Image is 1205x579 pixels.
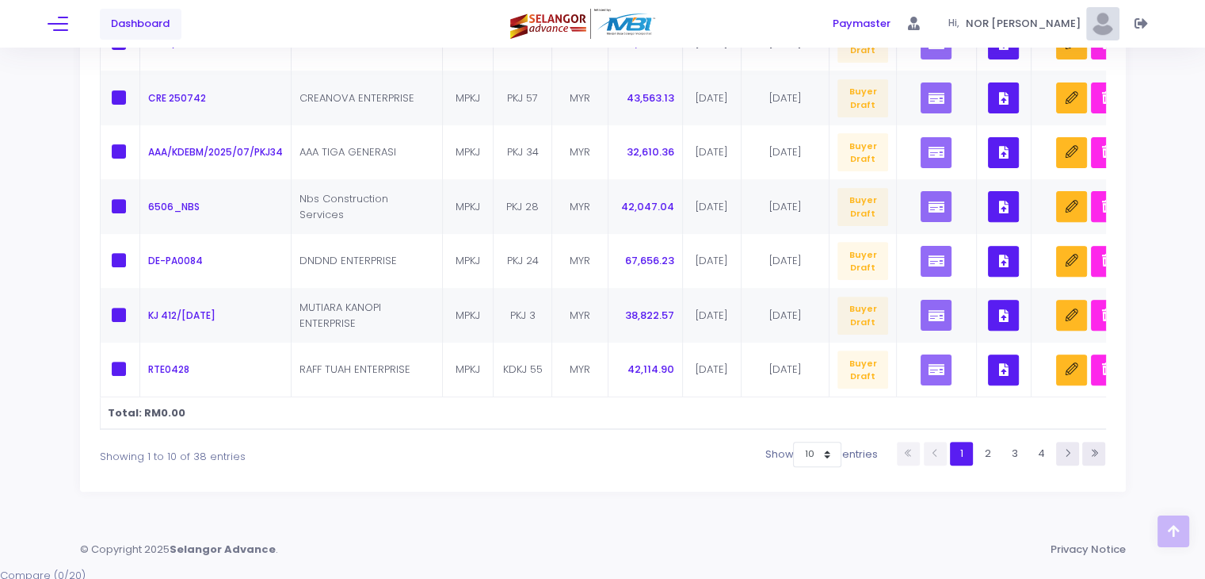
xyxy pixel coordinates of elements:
[552,343,608,397] td: MYR
[965,16,1085,32] span: NOR [PERSON_NAME]
[1091,82,1122,113] button: Delete
[837,188,888,226] span: Buyer Draft
[1091,300,1122,331] button: Delete
[683,125,742,180] td: [DATE]
[443,234,494,289] td: MPKJ
[1056,82,1087,113] button: Edit
[552,125,608,180] td: MYR
[950,442,973,465] a: 1
[1056,137,1087,168] button: Edit
[625,308,674,323] span: 38,822.57
[833,16,890,32] span: Paymaster
[621,199,674,214] span: 42,047.04
[494,71,552,125] td: PKJ 57
[1091,191,1122,222] button: Delete
[111,16,170,32] span: Dashboard
[101,397,1146,429] th: Total: RM
[765,442,877,467] label: Show entries
[148,145,283,159] span: AAA/KDEBM/2025/07/PKJ34
[299,90,414,105] span: CREANOVA ENTERPRISE
[1003,442,1026,465] a: 3
[148,91,206,105] span: CRE 250742
[1056,355,1087,385] button: Edit
[494,179,552,234] td: PKJ 28
[742,288,829,343] td: [DATE]
[1091,355,1122,385] button: Delete
[443,288,494,343] td: MPKJ
[299,362,410,377] span: RAFF TUAH ENTERPRISE
[837,297,888,335] span: Buyer Draft
[625,253,674,268] span: 67,656.23
[1056,191,1087,222] button: Edit
[552,288,608,343] td: MYR
[742,343,829,397] td: [DATE]
[837,242,888,280] span: Buyer Draft
[494,343,552,397] td: KDKJ 55
[552,234,608,289] td: MYR
[683,71,742,125] td: [DATE]
[837,133,888,171] span: Buyer Draft
[627,90,674,105] span: 43,563.13
[443,71,494,125] td: MPKJ
[148,362,189,376] span: RTE0428
[148,200,200,213] span: 6506_NBS
[100,440,510,465] div: Showing 1 to 10 of 38 entries
[837,351,888,389] span: Buyer Draft
[552,179,608,234] td: MYR
[683,179,742,234] td: [DATE]
[1091,246,1122,277] button: Delete
[170,542,276,558] strong: Selangor Advance
[742,179,829,234] td: [DATE]
[948,17,965,31] span: Hi,
[443,179,494,234] td: MPKJ
[683,288,742,343] td: [DATE]
[494,288,552,343] td: PKJ 3
[976,442,999,465] a: 2
[494,234,552,289] td: PKJ 24
[988,355,1019,385] button: Click to View, Upload, Download, and Delete Documents List
[1056,246,1087,277] button: Edit
[148,254,203,267] span: DE-PA0084
[988,137,1019,168] button: Click to View, Upload, Download, and Delete Documents List
[161,405,185,420] span: 0.00
[683,343,742,397] td: [DATE]
[793,442,841,467] select: Showentries
[742,71,829,125] td: [DATE]
[1091,137,1122,168] button: Delete
[299,191,388,222] span: Nbs Construction Services
[988,246,1019,277] button: Click to View, Upload, Download, and Delete Documents List
[627,362,674,377] span: 42,114.90
[299,144,396,159] span: AAA TIGA GENERASI
[683,234,742,289] td: [DATE]
[443,125,494,180] td: MPKJ
[988,191,1019,222] button: Click to View, Upload, Download, and Delete Documents List
[299,300,381,331] span: MUTIARA KANOPI ENTERPRISE
[1029,442,1052,465] a: 4
[1056,300,1087,331] button: Edit
[627,144,674,159] span: 32,610.36
[80,542,291,558] div: © Copyright 2025 .
[100,9,181,40] a: Dashboard
[837,79,888,117] span: Buyer Draft
[443,343,494,397] td: MPKJ
[510,9,658,40] img: Logo
[494,125,552,180] td: PKJ 34
[988,300,1019,331] button: Click to View, Upload, Download, and Delete Documents List
[148,309,215,322] span: KJ 412/[DATE]
[742,234,829,289] td: [DATE]
[988,82,1019,113] button: Click to View, Upload, Download, and Delete Documents List
[1051,542,1126,558] a: Privacy Notice
[299,253,397,268] span: DNDND ENTERPRISE
[1086,7,1119,40] img: Pic
[742,125,829,180] td: [DATE]
[552,71,608,125] td: MYR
